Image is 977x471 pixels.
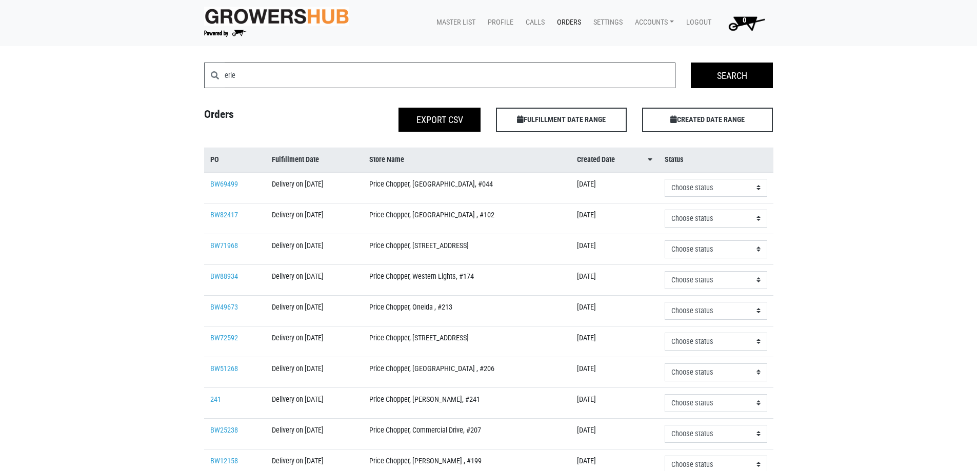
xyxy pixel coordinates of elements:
[665,154,767,166] a: Status
[549,13,585,32] a: Orders
[517,13,549,32] a: Calls
[266,418,363,449] td: Delivery on [DATE]
[691,63,773,88] input: Search
[665,154,684,166] span: Status
[210,180,238,189] a: BW69499
[204,7,350,26] img: original-fc7597fdc6adbb9d0e2ae620e786d1a2.jpg
[266,295,363,326] td: Delivery on [DATE]
[496,108,627,132] span: FULFILLMENT DATE RANGE
[724,13,769,33] img: Cart
[585,13,627,32] a: Settings
[210,426,238,435] a: BW25238
[369,154,404,166] span: Store Name
[210,303,238,312] a: BW49673
[363,264,571,295] td: Price Chopper, Western Lights, #174
[571,326,659,357] td: [DATE]
[210,364,238,373] a: BW51268
[363,234,571,264] td: Price Chopper, [STREET_ADDRESS]
[363,203,571,234] td: Price Chopper, [GEOGRAPHIC_DATA] , #102
[571,203,659,234] td: [DATE]
[266,203,363,234] td: Delivery on [DATE]
[743,16,746,25] span: 0
[210,154,219,166] span: PO
[571,295,659,326] td: [DATE]
[210,241,238,250] a: BW71968
[210,272,238,281] a: BW88934
[363,326,571,357] td: Price Chopper, [STREET_ADDRESS]
[266,387,363,418] td: Delivery on [DATE]
[715,13,773,33] a: 0
[363,418,571,449] td: Price Chopper, Commercial Drive, #207
[210,395,221,404] a: 241
[571,357,659,387] td: [DATE]
[266,326,363,357] td: Delivery on [DATE]
[571,172,659,203] td: [DATE]
[577,154,615,166] span: Created Date
[210,211,238,219] a: BW82417
[210,334,238,342] a: BW72592
[266,234,363,264] td: Delivery on [DATE]
[210,154,260,166] a: PO
[428,13,480,32] a: Master List
[266,172,363,203] td: Delivery on [DATE]
[398,108,481,132] button: Export CSV
[272,154,319,166] span: Fulfillment Date
[225,63,676,88] input: Search by P.O., Order Date, Fulfillment Date, or Buyer
[678,13,715,32] a: Logout
[571,264,659,295] td: [DATE]
[571,418,659,449] td: [DATE]
[642,108,773,132] span: CREATED DATE RANGE
[363,357,571,387] td: Price Chopper, [GEOGRAPHIC_DATA] , #206
[577,154,652,166] a: Created Date
[363,172,571,203] td: Price Chopper, [GEOGRAPHIC_DATA], #044
[266,357,363,387] td: Delivery on [DATE]
[196,108,343,128] h4: Orders
[272,154,356,166] a: Fulfillment Date
[480,13,517,32] a: Profile
[266,264,363,295] td: Delivery on [DATE]
[363,295,571,326] td: Price Chopper, Oneida , #213
[204,30,247,37] img: Powered by Big Wheelbarrow
[571,234,659,264] td: [DATE]
[627,13,678,32] a: Accounts
[210,457,238,465] a: BW12158
[571,387,659,418] td: [DATE]
[369,154,565,166] a: Store Name
[363,387,571,418] td: Price Chopper, [PERSON_NAME], #241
